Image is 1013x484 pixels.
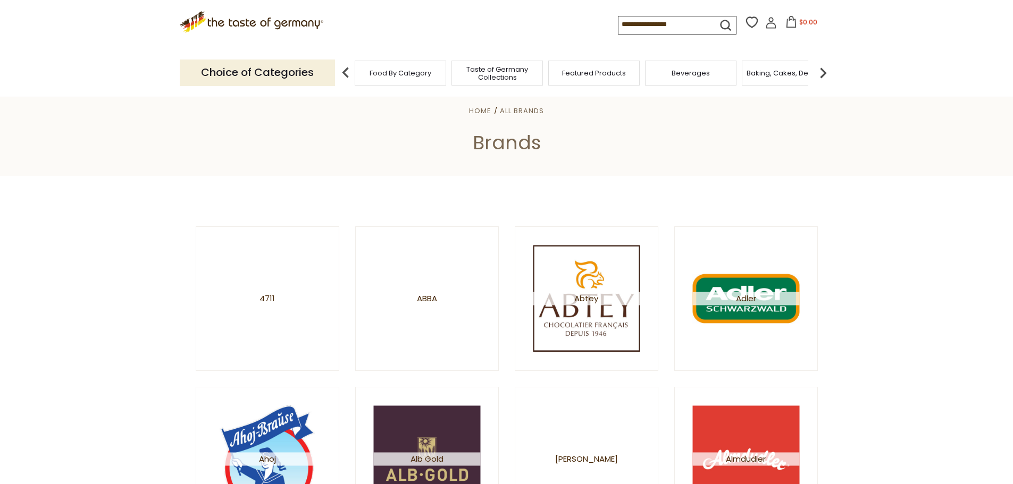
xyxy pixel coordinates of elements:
a: Baking, Cakes, Desserts [747,69,829,77]
span: 4711 [259,292,275,305]
a: Food By Category [370,69,431,77]
img: Abtey [533,245,640,352]
a: Taste of Germany Collections [455,65,540,81]
a: All Brands [500,106,544,116]
a: Adler [674,226,818,371]
a: 4711 [196,226,339,371]
span: Abtey [533,292,640,305]
span: Alb Gold [373,452,480,465]
img: previous arrow [335,62,356,83]
img: Adler [692,245,799,352]
span: Almdudler [692,452,799,465]
span: Adler [692,292,799,305]
p: Choice of Categories [180,60,335,86]
span: $0.00 [799,18,817,27]
a: Beverages [672,69,710,77]
span: Abba [417,292,437,305]
span: [PERSON_NAME] [555,452,618,465]
a: Featured Products [562,69,626,77]
button: $0.00 [779,16,824,32]
span: Brands [473,129,541,156]
img: next arrow [813,62,834,83]
a: Abba [355,226,499,371]
span: Ahoj [214,452,321,465]
a: Home [469,106,491,116]
a: Abtey [515,226,658,371]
